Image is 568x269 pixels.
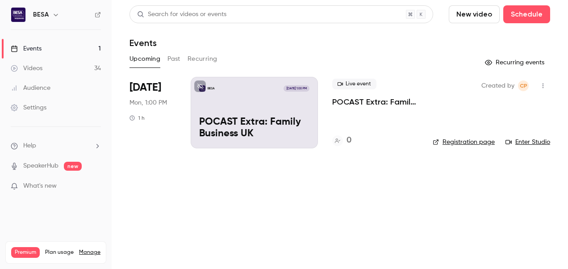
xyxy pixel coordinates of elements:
span: Plan usage [45,249,74,256]
img: BESA [11,8,25,22]
button: Upcoming [129,52,160,66]
a: Enter Studio [505,138,550,147]
button: Recurring [188,52,217,66]
span: What's new [23,181,57,191]
span: Help [23,141,36,151]
p: POCAST Extra: Family Business UK [199,117,309,140]
h1: Events [129,38,157,48]
span: Live event [332,79,376,89]
a: Registration page [433,138,495,147]
a: Manage [79,249,100,256]
button: Schedule [503,5,550,23]
div: Audience [11,84,50,92]
div: Videos [11,64,42,73]
div: Search for videos or events [137,10,226,19]
span: [DATE] 1:00 PM [284,85,309,92]
div: Sep 8 Mon, 1:00 PM (Europe/London) [129,77,176,148]
span: Premium [11,247,40,258]
a: POCAST Extra: Family Business UKBESA[DATE] 1:00 PMPOCAST Extra: Family Business UK [191,77,318,148]
span: Mon, 1:00 PM [129,98,167,107]
button: Past [167,52,180,66]
span: new [64,162,82,171]
li: help-dropdown-opener [11,141,101,151]
button: Recurring events [481,55,550,70]
span: CP [520,80,527,91]
h4: 0 [347,134,351,147]
span: Created by [481,80,514,91]
a: POCAST Extra: Family Business UK [332,97,418,107]
a: 0 [332,134,351,147]
div: Events [11,44,42,53]
span: [DATE] [129,80,161,95]
h6: BESA [33,10,49,19]
button: New video [449,5,500,23]
p: BESA [208,86,215,91]
div: Settings [11,103,46,112]
div: 1 h [129,114,145,122]
span: Charlie Pierpoint [518,80,529,91]
a: SpeakerHub [23,161,58,171]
